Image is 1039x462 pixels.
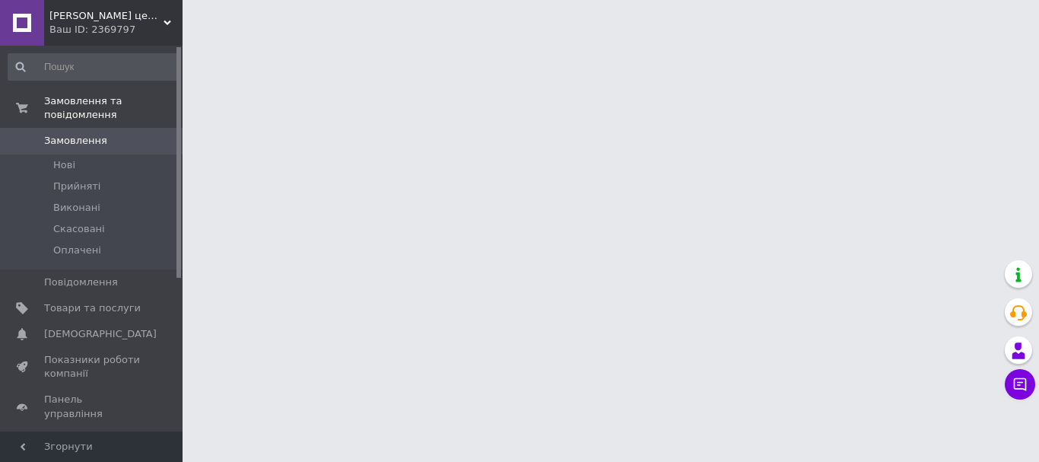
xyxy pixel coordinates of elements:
span: Повідомлення [44,276,118,289]
span: Скасовані [53,222,105,236]
span: Панель управління [44,393,141,420]
span: Оплачені [53,244,101,257]
input: Пошук [8,53,180,81]
span: Садовий центр "Таволга" [49,9,164,23]
span: Показники роботи компанії [44,353,141,381]
span: Нові [53,158,75,172]
div: Ваш ID: 2369797 [49,23,183,37]
span: Замовлення [44,134,107,148]
span: Виконані [53,201,100,215]
span: [DEMOGRAPHIC_DATA] [44,327,157,341]
span: Прийняті [53,180,100,193]
span: Товари та послуги [44,301,141,315]
span: Замовлення та повідомлення [44,94,183,122]
button: Чат з покупцем [1005,369,1035,400]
